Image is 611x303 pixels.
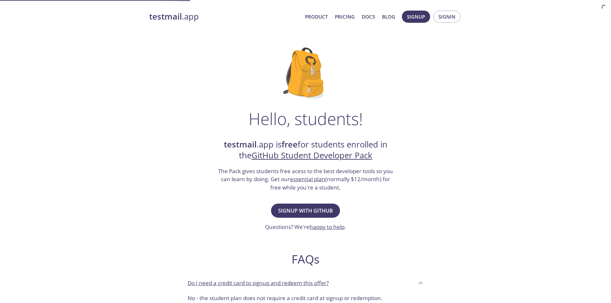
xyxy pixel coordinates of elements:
a: happy to help [310,223,344,231]
div: Do I need a credit card to signup and redeem this offer? [182,274,429,291]
a: Product [305,13,328,21]
h3: Questions? We're . [265,223,346,231]
p: Do I need a credit card to signup and redeem this offer? [188,279,329,287]
img: github-student-backpack.png [283,47,328,99]
h2: FAQs [182,252,429,266]
h1: Hello, students! [249,109,363,128]
a: testmail.app [149,11,300,22]
span: Signup [407,13,425,21]
strong: testmail [224,139,257,150]
span: Signup with GitHub [278,206,333,215]
button: Signup [402,11,430,23]
a: Docs [362,13,375,21]
button: Signup with GitHub [271,204,340,218]
a: Blog [382,13,395,21]
p: No - the student plan does not require a credit card at signup or redemption. [188,294,424,302]
a: GitHub Student Developer Pack [251,150,372,161]
a: Pricing [335,13,355,21]
a: essential plan [290,175,325,183]
span: Signin [438,13,455,21]
strong: free [282,139,298,150]
h3: The Pack gives students free acess to the best developer tools so you can learn by doing. Get our... [217,167,394,192]
button: Signin [433,11,461,23]
h2: .app is for students enrolled in the [217,139,394,161]
strong: testmail [149,11,182,22]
